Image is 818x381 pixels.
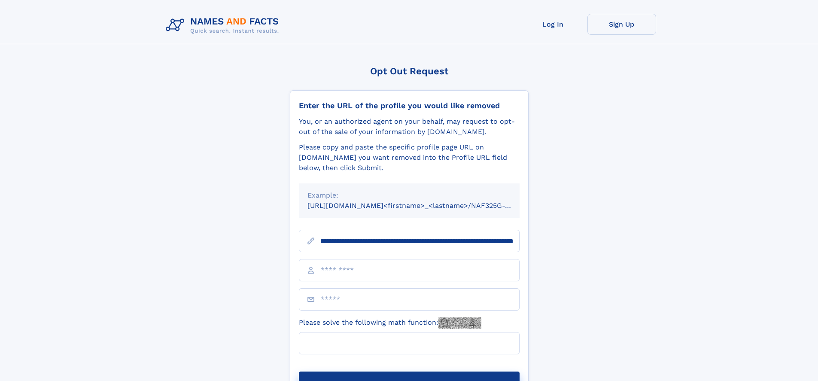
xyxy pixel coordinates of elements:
[299,317,481,329] label: Please solve the following math function:
[299,101,520,110] div: Enter the URL of the profile you would like removed
[307,190,511,201] div: Example:
[290,66,529,76] div: Opt Out Request
[162,14,286,37] img: Logo Names and Facts
[519,14,587,35] a: Log In
[299,116,520,137] div: You, or an authorized agent on your behalf, may request to opt-out of the sale of your informatio...
[307,201,536,210] small: [URL][DOMAIN_NAME]<firstname>_<lastname>/NAF325G-xxxxxxxx
[587,14,656,35] a: Sign Up
[299,142,520,173] div: Please copy and paste the specific profile page URL on [DOMAIN_NAME] you want removed into the Pr...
